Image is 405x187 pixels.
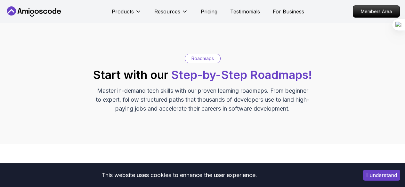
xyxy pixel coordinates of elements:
button: Resources [154,8,188,20]
a: For Business [273,8,304,15]
a: Members Area [353,5,400,18]
p: Members Area [353,6,400,17]
p: Master in-demand tech skills with our proven learning roadmaps. From beginner to expert, follow s... [95,86,310,113]
span: Step-by-Step Roadmaps! [171,68,312,82]
p: Roadmaps [191,55,214,62]
p: Products [112,8,134,15]
a: Pricing [201,8,217,15]
div: This website uses cookies to enhance the user experience. [5,168,353,182]
p: Resources [154,8,180,15]
button: Accept cookies [363,170,400,181]
h2: Start with our [93,68,312,81]
a: Testimonials [230,8,260,15]
button: Products [112,8,142,20]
